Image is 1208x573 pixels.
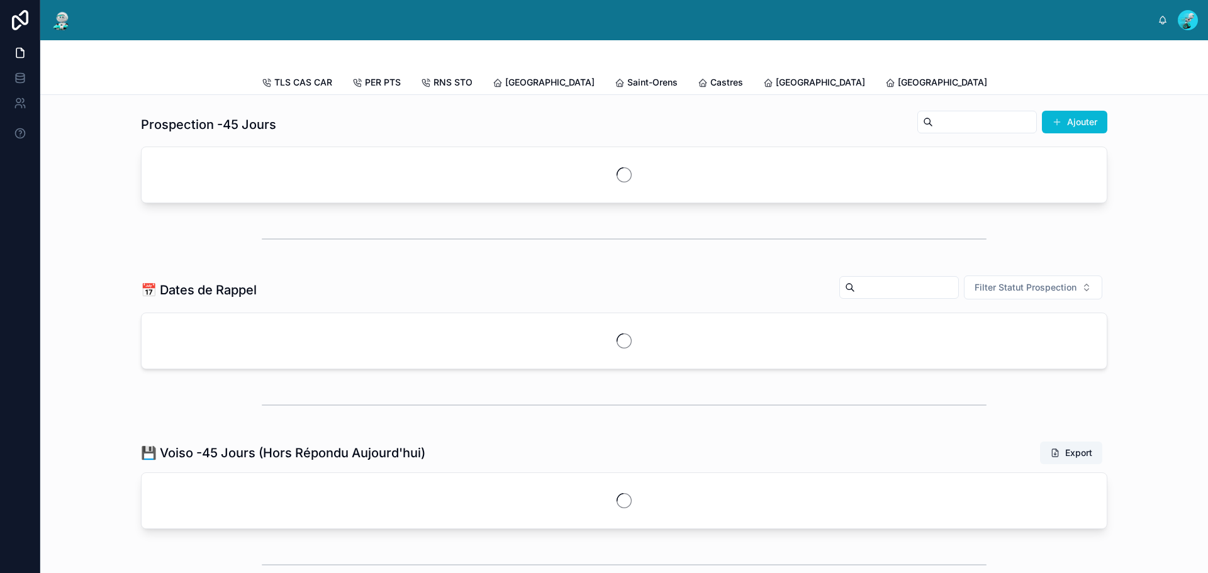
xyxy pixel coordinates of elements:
[1042,111,1107,133] button: Ajouter
[898,76,987,89] span: [GEOGRAPHIC_DATA]
[262,71,332,96] a: TLS CAS CAR
[505,76,595,89] span: [GEOGRAPHIC_DATA]
[615,71,678,96] a: Saint-Orens
[710,76,743,89] span: Castres
[141,116,276,133] h1: Prospection -45 Jours
[421,71,473,96] a: RNS STO
[83,6,1158,11] div: scrollable content
[50,10,73,30] img: App logo
[1040,442,1102,464] button: Export
[975,281,1077,294] span: Filter Statut Prospection
[141,281,257,299] h1: 📅 Dates de Rappel
[763,71,865,96] a: [GEOGRAPHIC_DATA]
[365,76,401,89] span: PER PTS
[493,71,595,96] a: [GEOGRAPHIC_DATA]
[433,76,473,89] span: RNS STO
[274,76,332,89] span: TLS CAS CAR
[352,71,401,96] a: PER PTS
[885,71,987,96] a: [GEOGRAPHIC_DATA]
[964,275,1102,299] button: Select Button
[141,444,425,462] h1: 💾 Voiso -45 Jours (Hors Répondu Aujourd'hui)
[627,76,678,89] span: Saint-Orens
[698,71,743,96] a: Castres
[776,76,865,89] span: [GEOGRAPHIC_DATA]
